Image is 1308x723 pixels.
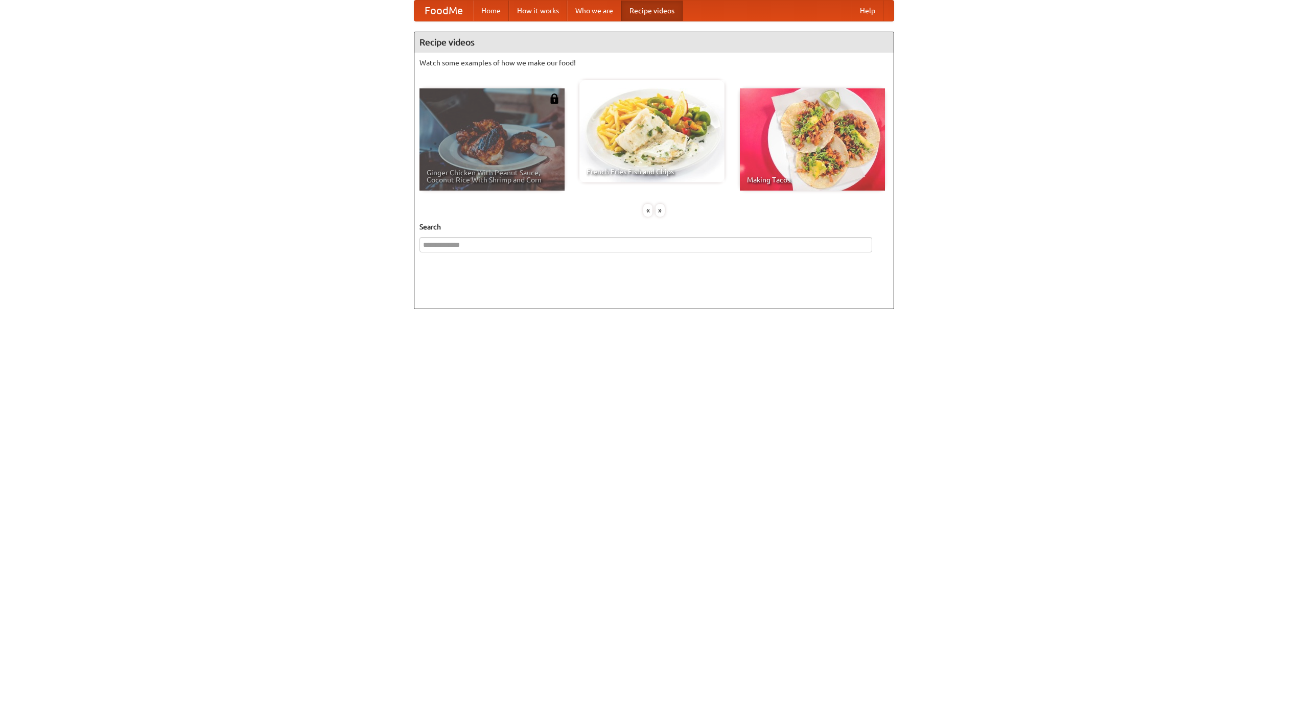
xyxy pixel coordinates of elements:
a: French Fries Fish and Chips [579,80,725,182]
a: FoodMe [414,1,473,21]
a: Home [473,1,509,21]
p: Watch some examples of how we make our food! [419,58,889,68]
div: « [643,204,652,217]
a: Help [852,1,883,21]
div: » [656,204,665,217]
a: How it works [509,1,567,21]
a: Recipe videos [621,1,683,21]
span: French Fries Fish and Chips [587,168,717,175]
h4: Recipe videos [414,32,894,53]
span: Making Tacos [747,176,878,183]
a: Making Tacos [740,88,885,191]
h5: Search [419,222,889,232]
a: Who we are [567,1,621,21]
img: 483408.png [549,94,559,104]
